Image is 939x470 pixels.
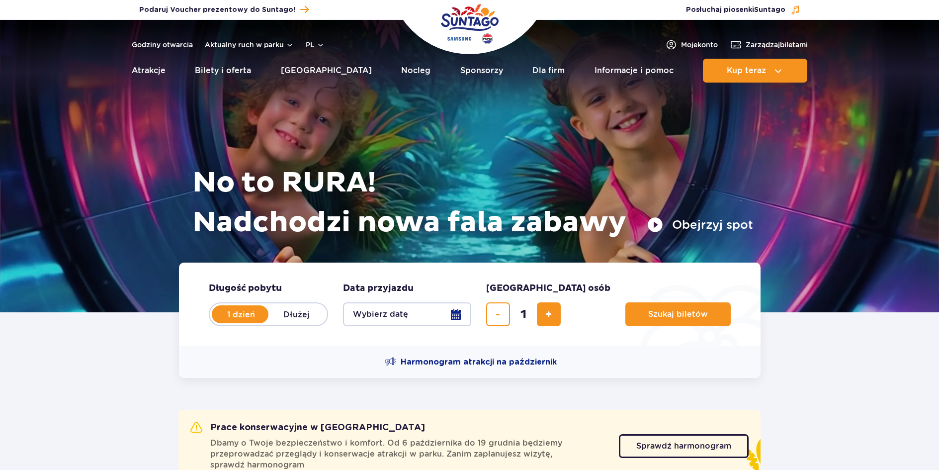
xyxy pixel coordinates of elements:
button: Posłuchaj piosenkiSuntago [686,5,800,15]
a: Nocleg [401,59,430,83]
span: Posłuchaj piosenki [686,5,785,15]
h2: Prace konserwacyjne w [GEOGRAPHIC_DATA] [190,422,425,434]
button: Wybierz datę [343,302,471,326]
a: Godziny otwarcia [132,40,193,50]
a: Bilety i oferta [195,59,251,83]
span: Suntago [754,6,785,13]
a: Harmonogram atrakcji na październik [385,356,557,368]
a: Sprawdź harmonogram [619,434,749,458]
button: dodaj bilet [537,302,561,326]
button: Kup teraz [703,59,807,83]
a: Podaruj Voucher prezentowy do Suntago! [139,3,309,16]
span: Zarządzaj biletami [746,40,808,50]
a: Dla firm [532,59,565,83]
input: liczba biletów [512,302,535,326]
span: [GEOGRAPHIC_DATA] osób [486,282,610,294]
form: Planowanie wizyty w Park of Poland [179,263,761,346]
button: usuń bilet [486,302,510,326]
span: Kup teraz [727,66,766,75]
a: Atrakcje [132,59,166,83]
h1: No to RURA! Nadchodzi nowa fala zabawy [192,163,753,243]
button: Aktualny ruch w parku [205,41,294,49]
span: Data przyjazdu [343,282,414,294]
span: Sprawdź harmonogram [636,442,731,450]
span: Szukaj biletów [648,310,708,319]
a: Zarządzajbiletami [730,39,808,51]
button: pl [306,40,325,50]
a: [GEOGRAPHIC_DATA] [281,59,372,83]
span: Długość pobytu [209,282,282,294]
button: Szukaj biletów [625,302,731,326]
span: Harmonogram atrakcji na październik [401,357,557,368]
a: Informacje i pomoc [595,59,674,83]
button: Obejrzyj spot [647,217,753,233]
a: Sponsorzy [460,59,503,83]
span: Moje konto [681,40,718,50]
span: Podaruj Voucher prezentowy do Suntago! [139,5,295,15]
label: 1 dzień [213,304,269,325]
a: Mojekonto [665,39,718,51]
label: Dłużej [268,304,325,325]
